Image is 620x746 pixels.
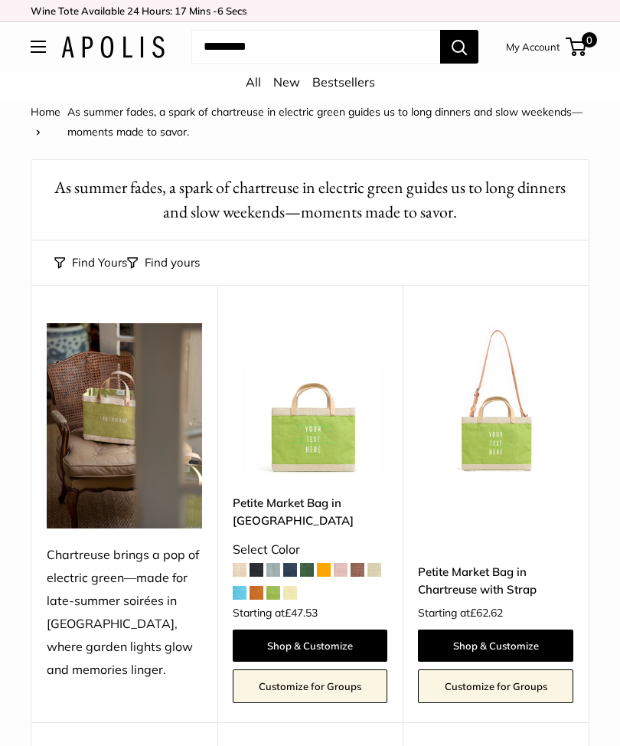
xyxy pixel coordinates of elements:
button: Filter collection [127,252,200,273]
img: Petite Market Bag in Chartreuse [233,323,388,479]
h1: As summer fades, a spark of chartreuse in electric green guides us to long dinners and slow weeke... [54,175,566,224]
a: Petite Market Bag in [GEOGRAPHIC_DATA] [233,494,388,530]
span: Starting at [418,607,503,618]
a: Customize for Groups [233,669,388,703]
a: 0 [567,38,586,56]
span: £47.53 [285,606,318,620]
img: Petite Market Bag in Chartreuse with Strap [418,323,573,479]
button: Find Yours [54,252,127,273]
input: Search... [191,30,440,64]
span: £62.62 [470,606,503,620]
a: New [273,74,300,90]
a: Shop & Customize [233,630,388,662]
a: Customize for Groups [418,669,573,703]
nav: Breadcrumb [31,102,589,142]
a: Petite Market Bag in Chartreuse with StrapPetite Market Bag in Chartreuse with Strap [418,323,573,479]
div: Select Color [233,538,388,561]
span: Secs [226,5,246,17]
img: Chartreuse brings a pop of electric green—made for late-summer soirées in Larchmont, where garden... [47,323,202,528]
a: Home [31,105,60,119]
img: Apolis [61,36,165,58]
a: Bestsellers [312,74,375,90]
a: All [246,74,261,90]
a: Shop & Customize [418,630,573,662]
a: Petite Market Bag in ChartreusePetite Market Bag in Chartreuse [233,323,388,479]
button: Search [440,30,478,64]
button: Open menu [31,41,46,53]
span: Starting at [233,607,318,618]
span: 17 [175,5,187,17]
span: As summer fades, a spark of chartreuse in electric green guides us to long dinners and slow weeke... [67,105,582,139]
span: -6 [213,5,224,17]
a: Petite Market Bag in Chartreuse with Strap [418,563,573,599]
span: 0 [582,32,597,47]
a: My Account [506,38,560,56]
span: Mins [189,5,210,17]
div: Chartreuse brings a pop of electric green—made for late-summer soirées in [GEOGRAPHIC_DATA], wher... [47,544,202,681]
